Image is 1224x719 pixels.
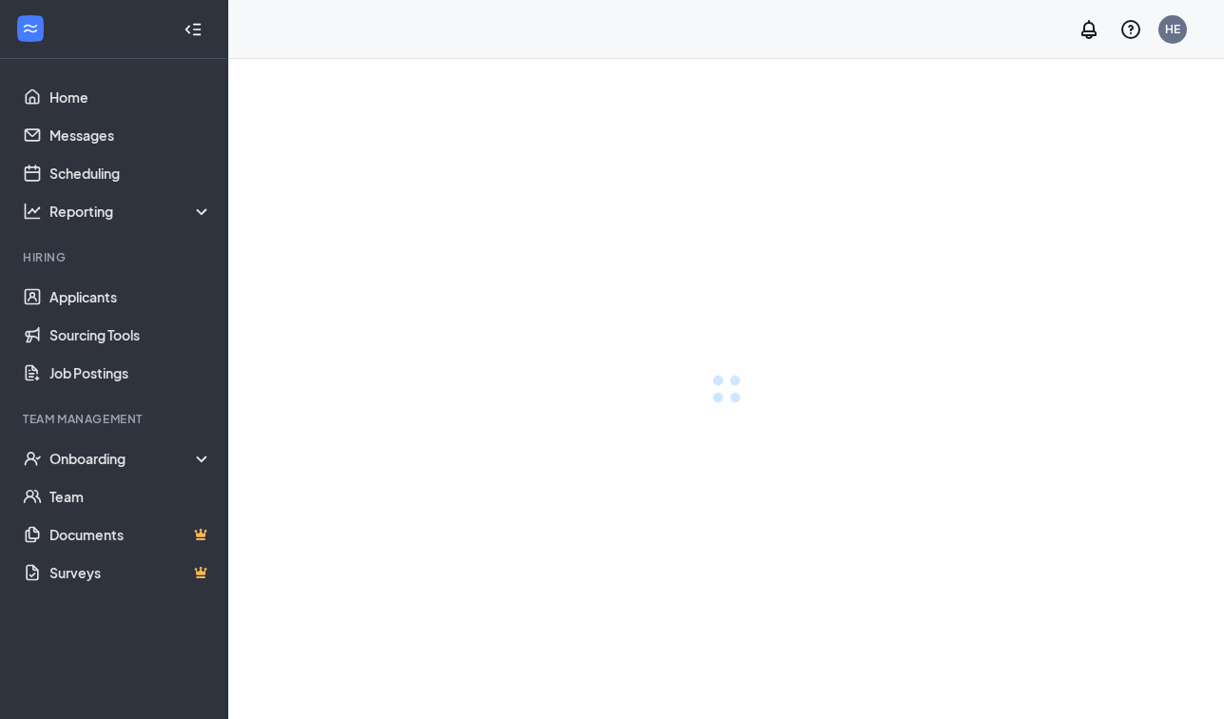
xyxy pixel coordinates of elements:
svg: UserCheck [23,449,42,468]
svg: QuestionInfo [1119,18,1142,41]
a: Sourcing Tools [49,316,212,354]
div: Hiring [23,249,208,265]
a: Job Postings [49,354,212,392]
div: Reporting [49,202,213,221]
svg: Collapse [184,20,203,39]
a: SurveysCrown [49,554,212,592]
div: Team Management [23,411,208,427]
a: Messages [49,116,212,154]
a: Home [49,78,212,116]
svg: Analysis [23,202,42,221]
a: DocumentsCrown [49,515,212,554]
div: HE [1165,21,1180,37]
svg: Notifications [1078,18,1100,41]
a: Scheduling [49,154,212,192]
a: Applicants [49,278,212,316]
div: Onboarding [49,449,213,468]
a: Team [49,477,212,515]
svg: WorkstreamLogo [21,19,40,38]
